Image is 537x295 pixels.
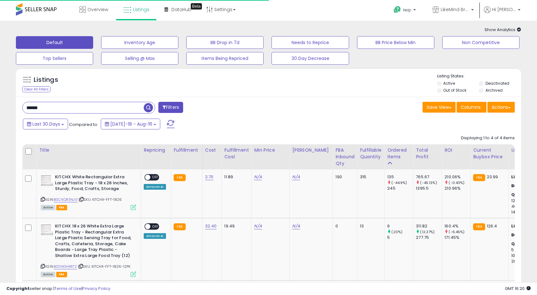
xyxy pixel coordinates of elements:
a: 32.40 [205,223,217,229]
div: 171.45% [444,235,470,240]
small: (-0.43%) [449,180,465,185]
button: Save View [423,102,456,113]
span: Help [403,7,411,13]
div: 160.4% [444,223,470,229]
div: Total Profit [416,147,439,160]
small: FBA [174,174,185,181]
div: 315 [360,174,380,180]
b: KITCHX 18 x 26 White Extra Large Plastic Tray - Rectangular Extra Large Plastic Serving Tray for ... [55,223,132,260]
button: [DATE]-18 - Aug-16 [101,119,160,129]
a: Terms of Use [54,285,81,292]
div: 135 [387,174,413,180]
div: [PERSON_NAME] [292,147,330,154]
button: Non Competitive [442,36,520,49]
small: (-6.45%) [449,229,465,234]
div: Fulfillable Quantity [360,147,382,160]
div: ROI [444,147,468,154]
b: KITCHX White Rectangular Extra Large Plastic Tray - 18 x 26 Inches, Sturdy, Food, Crafts, Storage [55,174,132,193]
small: (-44.9%) [391,180,407,185]
div: Amazon AI [144,233,166,239]
span: [DATE]-18 - Aug-16 [110,121,152,127]
button: Actions [487,102,515,113]
div: Repricing [144,147,168,154]
small: FBA [473,223,485,230]
span: OFF [150,224,161,229]
div: Fulfillment Cost [224,147,249,160]
a: B0C6QR3NJG [54,197,78,202]
button: Items Being Repriced [186,52,264,65]
span: | SKU: KITCHX-FFT-1826 [79,197,122,202]
div: 190 [335,174,352,180]
div: ASIN: [41,174,136,209]
button: Needs to Reprice [272,36,349,49]
span: 126.4 [487,223,497,229]
img: 31f8F39buBL._SL40_.jpg [41,174,53,187]
div: 311.82 [416,223,442,229]
span: Show Analytics [485,27,521,33]
span: DataHub [171,6,191,13]
div: Min Price [254,147,287,154]
small: FBA [473,174,485,181]
a: 2.70 [205,174,214,180]
h5: Listings [34,75,58,84]
div: 6 [387,223,413,229]
button: Columns [457,102,486,113]
span: LikeMind Brands [441,6,469,13]
label: Archived [485,88,503,93]
a: N/A [292,223,300,229]
div: Ordered Items [387,147,410,160]
div: ASIN: [41,223,136,276]
span: FBA [56,272,67,277]
div: FBA inbound Qty [335,147,355,167]
div: 765.67 [416,174,442,180]
span: Last 30 Days [32,121,60,127]
div: 0 [335,223,352,229]
span: All listings currently available for purchase on Amazon [41,272,55,277]
button: BB Drop in 7d [186,36,264,49]
span: Listings [133,6,149,13]
button: Top Sellers [16,52,93,65]
span: All listings currently available for purchase on Amazon [41,205,55,210]
a: N/A [292,174,300,180]
a: N/A [254,223,262,229]
img: 31f8F39buBL._SL40_.jpg [41,223,53,236]
span: FBA [56,205,67,210]
div: Displaying 1 to 4 of 4 items [461,135,515,141]
span: | SKU: KITCHX-FFT-1826-12PK [78,264,131,269]
span: Compared to: [69,121,98,128]
span: 2025-09-17 16:20 GMT [505,285,531,292]
label: Active [443,81,455,86]
div: Tooltip anchor [191,3,202,10]
div: 1395.5 [416,186,442,191]
button: Default [16,36,93,49]
a: N/A [254,174,262,180]
div: Clear All Filters [22,86,51,92]
small: FBA [174,223,185,230]
div: 11.89 [224,174,246,180]
i: Get Help [393,6,401,14]
div: 13 [360,223,380,229]
span: Hi [PERSON_NAME] [492,6,516,13]
span: OFF [150,175,161,180]
button: 30 Day Decrease [272,52,349,65]
div: Title [39,147,138,154]
div: seller snap | | [6,286,110,292]
div: 210.96% [444,186,470,191]
div: 210.06% [444,174,470,180]
div: 19.49 [224,223,246,229]
span: 23.99 [487,174,498,180]
a: Hi [PERSON_NAME] [484,6,520,21]
div: 5 [387,235,413,240]
div: Cost [205,147,219,154]
span: Columns [461,104,481,110]
label: Deactivated [485,81,509,86]
small: (20%) [391,229,403,234]
button: Inventory Age [101,36,178,49]
p: Listing States: [437,73,521,79]
div: 245 [387,186,413,191]
button: Selling @ Max [101,52,178,65]
div: Fulfillment [174,147,199,154]
button: Filters [158,102,183,113]
button: Last 30 Days [23,119,68,129]
a: Help [389,1,422,21]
